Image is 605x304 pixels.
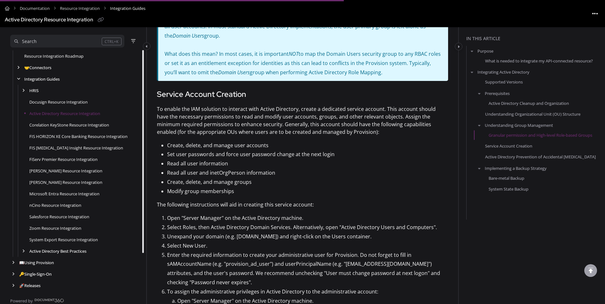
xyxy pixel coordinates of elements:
[29,214,89,220] a: Salesforce Resource Integration
[485,143,532,149] a: Service Account Creation
[19,271,24,277] span: 🔑
[15,76,22,82] div: arrow
[590,8,600,18] button: Article more options
[29,168,102,174] a: Jack Henry SilverLake Resource Integration
[29,202,81,208] a: nCino Resource Integration
[485,154,596,160] a: Active Directory Prevention of Accidental [MEDICAL_DATA]
[24,76,60,82] a: Integration Guides
[19,260,24,265] span: 📖
[167,168,448,177] p: Read all user and inetOrgPerson information
[102,38,122,45] div: CTRL+K
[489,186,528,192] a: System State Backup
[476,90,482,97] button: arrow
[10,260,17,266] div: arrow
[469,47,475,54] button: arrow
[466,35,602,42] div: In this article
[24,65,29,70] span: 🤝
[10,271,17,277] div: arrow
[110,4,145,13] span: Integration Guides
[477,69,529,75] a: Integrating Active Directory
[20,88,27,94] div: arrow
[29,133,128,140] a: FIS HORIZON XE Core Banking Resource Integration
[489,132,592,138] a: Granular permission and High-level Role-based Groups
[19,271,52,277] a: Single-Sign-On
[477,48,493,54] a: Purpose
[129,37,137,45] button: Filter
[485,58,593,64] a: What is needed to integrate my API-connected resource?
[485,90,510,96] a: Prerequisites
[167,214,448,223] p: Open "Server Manager" on the Active Directory machine.
[20,4,50,13] a: Documentation
[10,35,124,47] button: Search
[489,175,524,181] a: Bare-metal Backup
[60,4,100,13] a: Resource Integration
[24,64,51,71] a: Connectors
[29,87,39,94] a: HRIS
[485,79,523,85] a: Supported Versions
[34,299,64,302] img: Document360
[29,191,100,197] a: Microsoft Entra Resource Integration
[469,69,475,76] button: arrow
[29,110,100,117] a: Active Directory Resource Integration
[485,111,580,117] a: Understanding Organizational Unit (OU) Structure
[10,296,64,304] a: Powered by Document360 - opens in a new tab
[5,4,10,13] a: Home
[485,122,553,128] a: Understanding Group Management
[24,53,84,59] a: Resource Integration Roadmap
[476,164,482,171] button: arrow
[29,179,102,185] a: Jack Henry Symitar Resource Integration
[289,50,299,57] em: NOT
[167,232,448,241] p: Unexpand your domain (e.g. [DOMAIN_NAME]) and right-click on the Users container.
[29,99,88,105] a: Docusign Resource Integration
[165,40,442,77] p: What does this mean? In most cases, it is important to map the Domain Users security group to any...
[167,223,448,232] p: Select Roles, then Active Directory Domain Services. Alternatively, open "Active Directory Users ...
[167,287,448,296] p: To assign the administrative privileges in Active Directory to the administrative account:
[167,141,448,150] p: Create, delete, and manage user accounts
[167,159,448,168] p: Read all user information
[96,15,106,25] button: Copy link of
[167,250,448,287] p: Enter the required information to create your administrative user for Provision. Do not forget to...
[10,298,33,304] span: Powered by
[15,65,22,71] div: arrow
[29,122,109,128] a: Corelation KeyStone Resource Integration
[19,282,41,289] a: Releases
[455,43,462,50] button: Category toggle
[10,283,17,289] div: arrow
[218,69,250,76] em: Domain Users
[157,201,448,208] p: The following instructions will aid in creating this service account:
[157,89,448,100] h3: Service Account Creation
[20,248,27,254] div: arrow
[19,259,54,266] a: Using Provision
[476,122,482,129] button: arrow
[29,248,86,254] a: Active Directory Best Practices
[157,105,448,136] p: To enable the IAM solution to interact with Active Directory, create a dedicated service account....
[22,38,37,45] div: Search
[167,187,448,196] p: Modify group memberships
[5,15,93,25] div: Active Directory Resource Integration
[29,156,98,163] a: FiServ Premier Resource Integration
[29,236,98,243] a: System Export Resource Integration
[173,32,204,39] em: Domain Users
[167,241,448,250] p: Select New User.
[584,264,597,277] div: scroll to top
[167,177,448,187] p: Create, delete, and manage groups
[29,145,123,151] a: FIS IBS Insight Resource Integration
[485,165,547,171] a: Implementing a Backup Strategy
[489,100,569,106] a: Active Directory Cleanup and Organization
[143,42,151,50] button: Category toggle
[29,225,81,231] a: Zoom Resource Integration
[19,283,24,288] span: 🚀
[167,150,448,159] p: Set user passwords and force user password change at the next login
